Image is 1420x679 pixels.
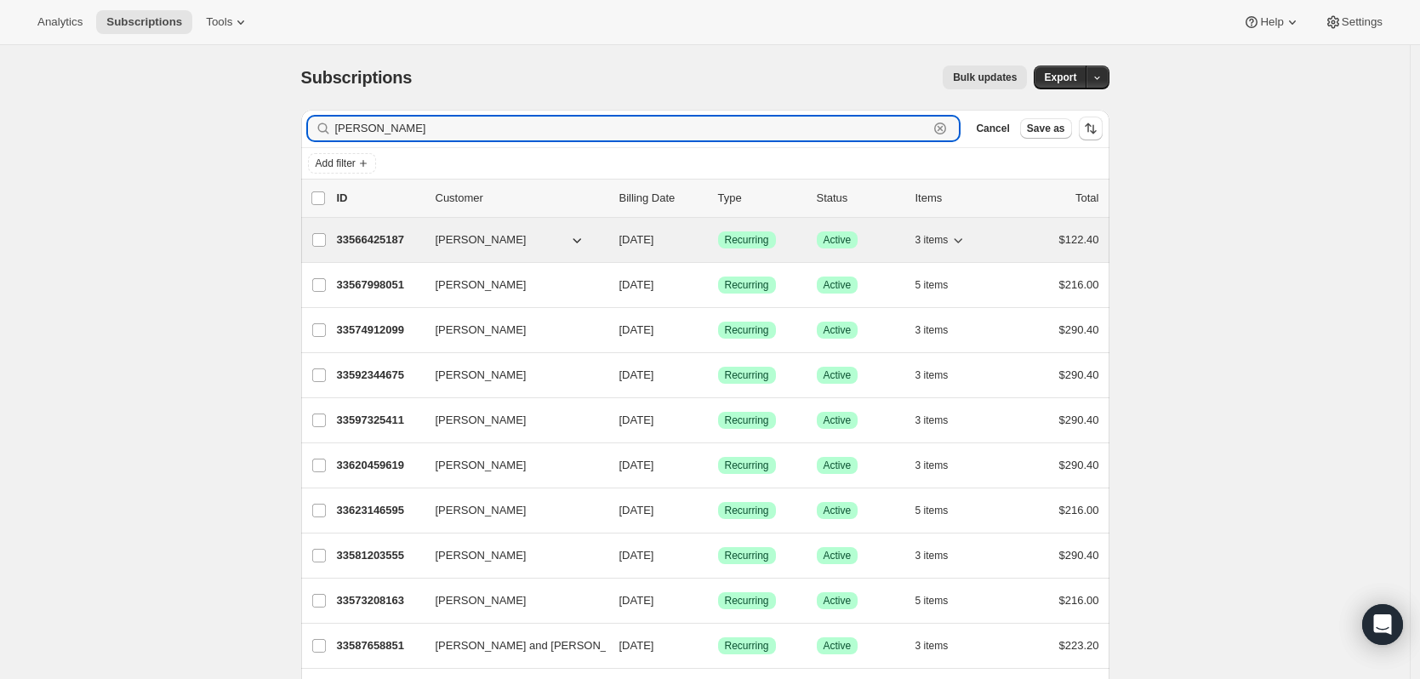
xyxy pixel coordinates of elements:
[337,544,1099,568] div: 33581203555[PERSON_NAME][DATE]SuccessRecurringSuccessActive3 items$290.40
[425,362,596,389] button: [PERSON_NAME]
[915,589,967,613] button: 5 items
[915,228,967,252] button: 3 items
[725,414,769,427] span: Recurring
[824,368,852,382] span: Active
[337,592,422,609] p: 33573208163
[619,639,654,652] span: [DATE]
[1314,10,1393,34] button: Settings
[619,594,654,607] span: [DATE]
[915,639,949,653] span: 3 items
[1059,323,1099,336] span: $290.40
[425,271,596,299] button: [PERSON_NAME]
[1059,594,1099,607] span: $216.00
[718,190,803,207] div: Type
[915,549,949,562] span: 3 items
[725,459,769,472] span: Recurring
[335,117,929,140] input: Filter subscribers
[976,122,1009,135] span: Cancel
[725,278,769,292] span: Recurring
[425,587,596,614] button: [PERSON_NAME]
[824,504,852,517] span: Active
[915,323,949,337] span: 3 items
[337,457,422,474] p: 33620459619
[915,190,1001,207] div: Items
[1059,414,1099,426] span: $290.40
[206,15,232,29] span: Tools
[1059,278,1099,291] span: $216.00
[1059,459,1099,471] span: $290.40
[337,367,422,384] p: 33592344675
[425,226,596,254] button: [PERSON_NAME]
[1079,117,1103,140] button: Sort the results
[725,368,769,382] span: Recurring
[337,318,1099,342] div: 33574912099[PERSON_NAME][DATE]SuccessRecurringSuccessActive3 items$290.40
[337,454,1099,477] div: 33620459619[PERSON_NAME][DATE]SuccessRecurringSuccessActive3 items$290.40
[969,118,1016,139] button: Cancel
[316,157,356,170] span: Add filter
[436,322,527,339] span: [PERSON_NAME]
[1233,10,1310,34] button: Help
[619,233,654,246] span: [DATE]
[1362,604,1403,645] div: Open Intercom Messenger
[425,452,596,479] button: [PERSON_NAME]
[337,589,1099,613] div: 33573208163[PERSON_NAME][DATE]SuccessRecurringSuccessActive5 items$216.00
[817,190,902,207] p: Status
[425,542,596,569] button: [PERSON_NAME]
[1059,368,1099,381] span: $290.40
[619,323,654,336] span: [DATE]
[308,153,376,174] button: Add filter
[436,592,527,609] span: [PERSON_NAME]
[824,414,852,427] span: Active
[943,66,1027,89] button: Bulk updates
[619,368,654,381] span: [DATE]
[824,459,852,472] span: Active
[436,277,527,294] span: [PERSON_NAME]
[436,502,527,519] span: [PERSON_NAME]
[915,408,967,432] button: 3 items
[824,233,852,247] span: Active
[337,273,1099,297] div: 33567998051[PERSON_NAME][DATE]SuccessRecurringSuccessActive5 items$216.00
[196,10,259,34] button: Tools
[337,190,1099,207] div: IDCustomerBilling DateTypeStatusItemsTotal
[337,634,1099,658] div: 33587658851[PERSON_NAME] and [PERSON_NAME][DATE]SuccessRecurringSuccessActive3 items$223.20
[425,317,596,344] button: [PERSON_NAME]
[915,594,949,608] span: 5 items
[436,547,527,564] span: [PERSON_NAME]
[337,637,422,654] p: 33587658851
[436,412,527,429] span: [PERSON_NAME]
[1044,71,1076,84] span: Export
[337,231,422,248] p: 33566425187
[436,457,527,474] span: [PERSON_NAME]
[725,594,769,608] span: Recurring
[953,71,1017,84] span: Bulk updates
[96,10,192,34] button: Subscriptions
[619,504,654,516] span: [DATE]
[915,459,949,472] span: 3 items
[337,547,422,564] p: 33581203555
[1059,504,1099,516] span: $216.00
[915,363,967,387] button: 3 items
[824,323,852,337] span: Active
[1260,15,1283,29] span: Help
[915,278,949,292] span: 5 items
[915,368,949,382] span: 3 items
[915,544,967,568] button: 3 items
[725,323,769,337] span: Recurring
[337,502,422,519] p: 33623146595
[725,549,769,562] span: Recurring
[436,637,642,654] span: [PERSON_NAME] and [PERSON_NAME]
[915,634,967,658] button: 3 items
[619,278,654,291] span: [DATE]
[915,273,967,297] button: 5 items
[436,231,527,248] span: [PERSON_NAME]
[725,639,769,653] span: Recurring
[1027,122,1065,135] span: Save as
[824,278,852,292] span: Active
[425,407,596,434] button: [PERSON_NAME]
[27,10,93,34] button: Analytics
[106,15,182,29] span: Subscriptions
[619,549,654,562] span: [DATE]
[436,367,527,384] span: [PERSON_NAME]
[915,233,949,247] span: 3 items
[301,68,413,87] span: Subscriptions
